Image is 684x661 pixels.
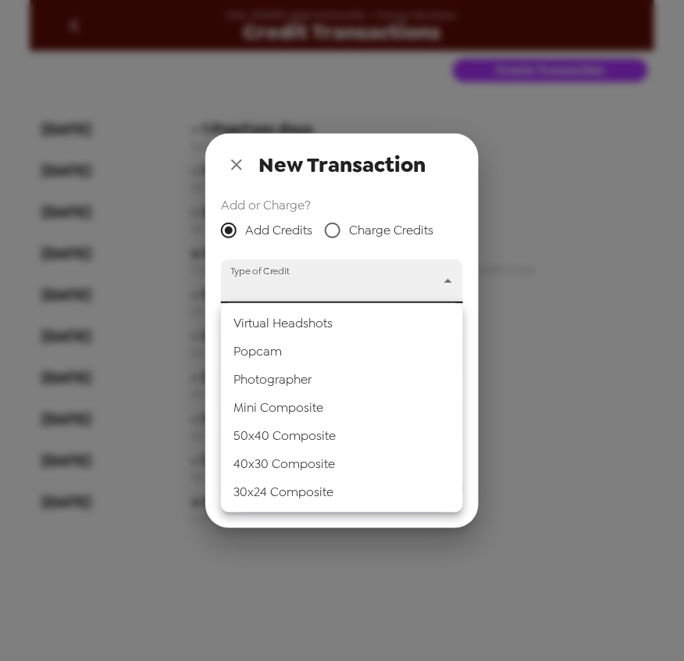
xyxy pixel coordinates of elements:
li: Photographer [221,366,463,394]
li: 40x30 Composite [221,450,463,478]
li: Virtual Headshots [221,309,463,338]
li: 30x24 Composite [221,478,463,506]
li: Mini Composite [221,394,463,422]
li: Popcam [221,338,463,366]
li: 50x40 Composite [221,422,463,450]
